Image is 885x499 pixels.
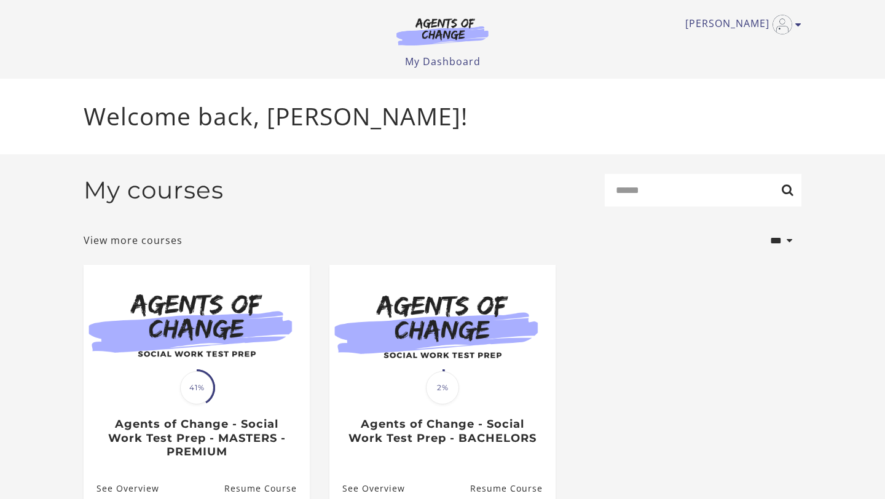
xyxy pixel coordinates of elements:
a: Toggle menu [685,15,795,34]
img: Agents of Change Logo [383,17,502,45]
h2: My courses [84,176,224,205]
a: My Dashboard [405,55,481,68]
h3: Agents of Change - Social Work Test Prep - BACHELORS [342,417,542,445]
p: Welcome back, [PERSON_NAME]! [84,98,801,135]
span: 41% [180,371,213,404]
span: 2% [426,371,459,404]
a: View more courses [84,233,183,248]
h3: Agents of Change - Social Work Test Prep - MASTERS - PREMIUM [96,417,296,459]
